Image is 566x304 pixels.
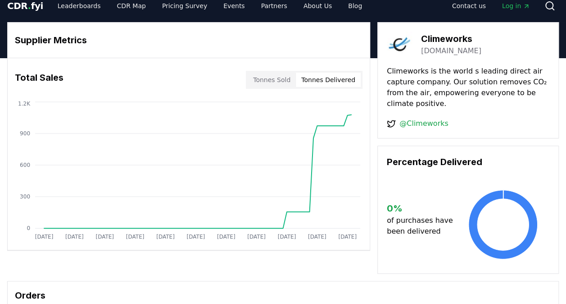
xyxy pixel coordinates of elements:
[399,118,448,129] a: @Climeworks
[35,234,54,240] tspan: [DATE]
[247,234,266,240] tspan: [DATE]
[387,155,549,169] h3: Percentage Delivered
[387,32,412,57] img: Climeworks-logo
[28,0,31,11] span: .
[65,234,84,240] tspan: [DATE]
[387,66,549,109] p: Climeworks is the world s leading direct air capture company. Our solution removes CO₂ from the a...
[95,234,114,240] tspan: [DATE]
[7,0,43,11] span: CDR fyi
[15,71,63,89] h3: Total Sales
[15,33,362,47] h3: Supplier Metrics
[20,130,30,137] tspan: 900
[20,162,30,168] tspan: 600
[27,225,30,231] tspan: 0
[296,73,361,87] button: Tonnes Delivered
[20,193,30,200] tspan: 300
[156,234,175,240] tspan: [DATE]
[387,215,457,237] p: of purchases have been delivered
[387,202,457,215] h3: 0 %
[338,234,357,240] tspan: [DATE]
[15,289,551,302] h3: Orders
[18,101,31,107] tspan: 1.2K
[126,234,145,240] tspan: [DATE]
[186,234,205,240] tspan: [DATE]
[278,234,296,240] tspan: [DATE]
[248,73,296,87] button: Tonnes Sold
[421,32,481,46] h3: Climeworks
[308,234,326,240] tspan: [DATE]
[502,1,530,10] span: Log in
[217,234,235,240] tspan: [DATE]
[421,46,481,56] a: [DOMAIN_NAME]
